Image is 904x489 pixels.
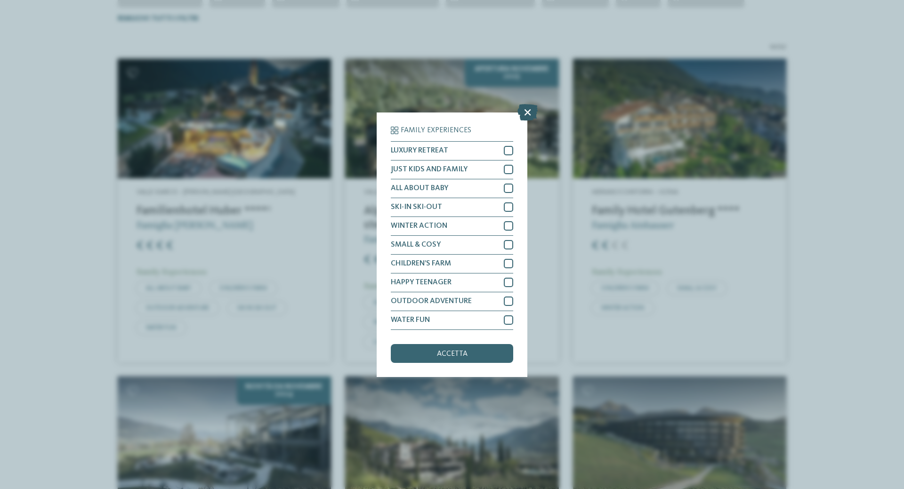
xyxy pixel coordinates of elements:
span: Family Experiences [401,127,471,134]
span: OUTDOOR ADVENTURE [391,297,472,305]
span: SMALL & COSY [391,241,441,249]
span: WATER FUN [391,316,430,324]
span: SKI-IN SKI-OUT [391,203,442,211]
span: HAPPY TEENAGER [391,279,452,286]
span: CHILDREN’S FARM [391,260,451,267]
span: ALL ABOUT BABY [391,184,448,192]
span: LUXURY RETREAT [391,147,448,154]
span: JUST KIDS AND FAMILY [391,166,468,173]
span: WINTER ACTION [391,222,447,230]
span: accetta [437,350,468,358]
